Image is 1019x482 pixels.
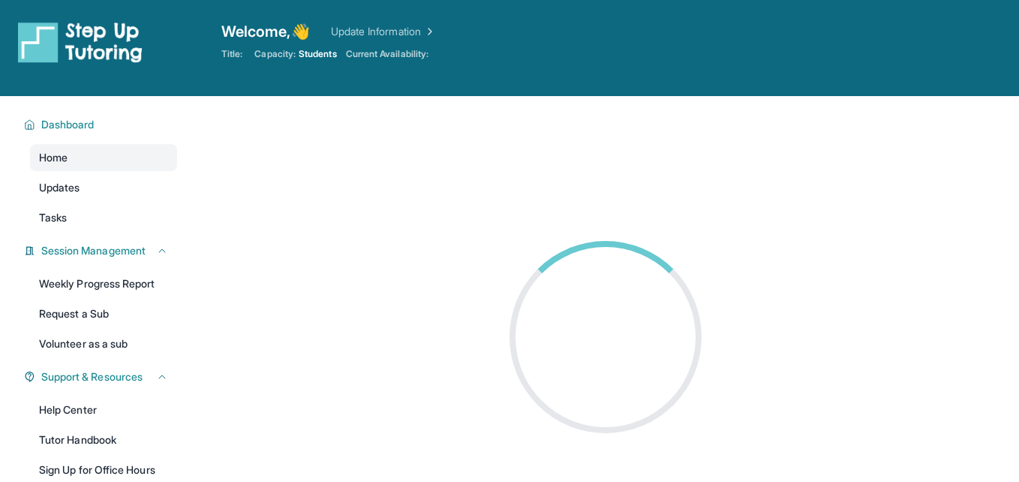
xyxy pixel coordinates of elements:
[35,369,168,384] button: Support & Resources
[254,48,296,60] span: Capacity:
[421,24,436,39] img: Chevron Right
[299,48,337,60] span: Students
[30,270,177,297] a: Weekly Progress Report
[30,174,177,201] a: Updates
[35,117,168,132] button: Dashboard
[18,21,143,63] img: logo
[331,24,436,39] a: Update Information
[30,426,177,453] a: Tutor Handbook
[39,180,80,195] span: Updates
[346,48,428,60] span: Current Availability:
[221,48,242,60] span: Title:
[41,369,143,384] span: Support & Resources
[30,300,177,327] a: Request a Sub
[30,396,177,423] a: Help Center
[39,150,68,165] span: Home
[30,330,177,357] a: Volunteer as a sub
[41,243,146,258] span: Session Management
[39,210,67,225] span: Tasks
[35,243,168,258] button: Session Management
[41,117,95,132] span: Dashboard
[30,144,177,171] a: Home
[30,204,177,231] a: Tasks
[221,21,310,42] span: Welcome, 👋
